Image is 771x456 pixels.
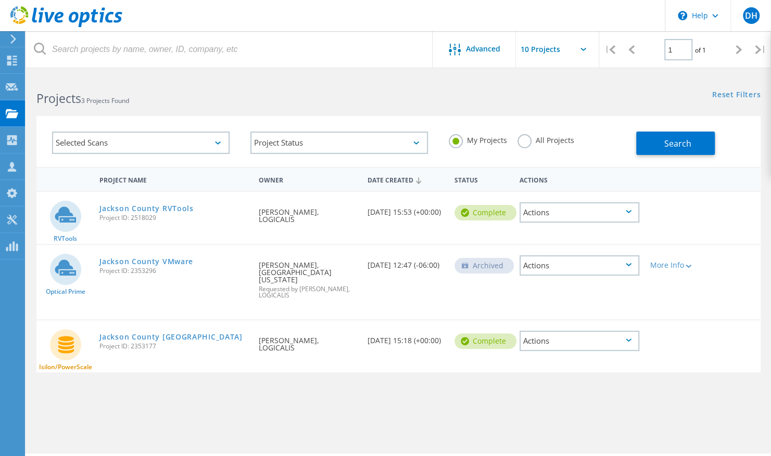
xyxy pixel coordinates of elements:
[695,46,706,55] span: of 1
[94,170,254,189] div: Project Name
[26,31,433,68] input: Search projects by name, owner, ID, company, etc
[99,258,193,265] a: Jackson County VMware
[636,132,715,155] button: Search
[650,262,697,269] div: More Info
[454,205,516,220] div: Complete
[664,138,691,149] span: Search
[52,132,230,154] div: Selected Scans
[99,205,193,212] a: Jackson County RVTools
[254,170,362,189] div: Owner
[99,268,248,274] span: Project ID: 2353296
[254,245,362,309] div: [PERSON_NAME], [GEOGRAPHIC_DATA][US_STATE]
[750,31,771,68] div: |
[36,90,81,107] b: Projects
[362,245,449,279] div: [DATE] 12:47 (-06:00)
[466,45,500,53] span: Advanced
[99,215,248,221] span: Project ID: 2518029
[712,91,761,100] a: Reset Filters
[39,364,92,370] span: Isilon/PowerScale
[362,192,449,226] div: [DATE] 15:53 (+00:00)
[259,286,357,298] span: Requested by [PERSON_NAME], LOGICALIS
[250,132,428,154] div: Project Status
[46,289,85,295] span: Optical Prime
[744,11,757,20] span: DH
[520,331,639,351] div: Actions
[362,170,449,189] div: Date Created
[81,96,129,105] span: 3 Projects Found
[54,236,77,242] span: RVTools
[517,134,574,144] label: All Projects
[10,22,122,29] a: Live Optics Dashboard
[449,134,507,144] label: My Projects
[99,333,242,341] a: Jackson County [GEOGRAPHIC_DATA]
[599,31,621,68] div: |
[254,320,362,362] div: [PERSON_NAME], LOGICALIS
[520,202,639,223] div: Actions
[362,320,449,355] div: [DATE] 15:18 (+00:00)
[514,170,644,189] div: Actions
[454,258,514,273] div: Archived
[449,170,514,189] div: Status
[520,255,639,276] div: Actions
[254,192,362,233] div: [PERSON_NAME], LOGICALIS
[678,11,687,20] svg: \n
[99,343,248,349] span: Project ID: 2353177
[454,333,516,349] div: Complete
